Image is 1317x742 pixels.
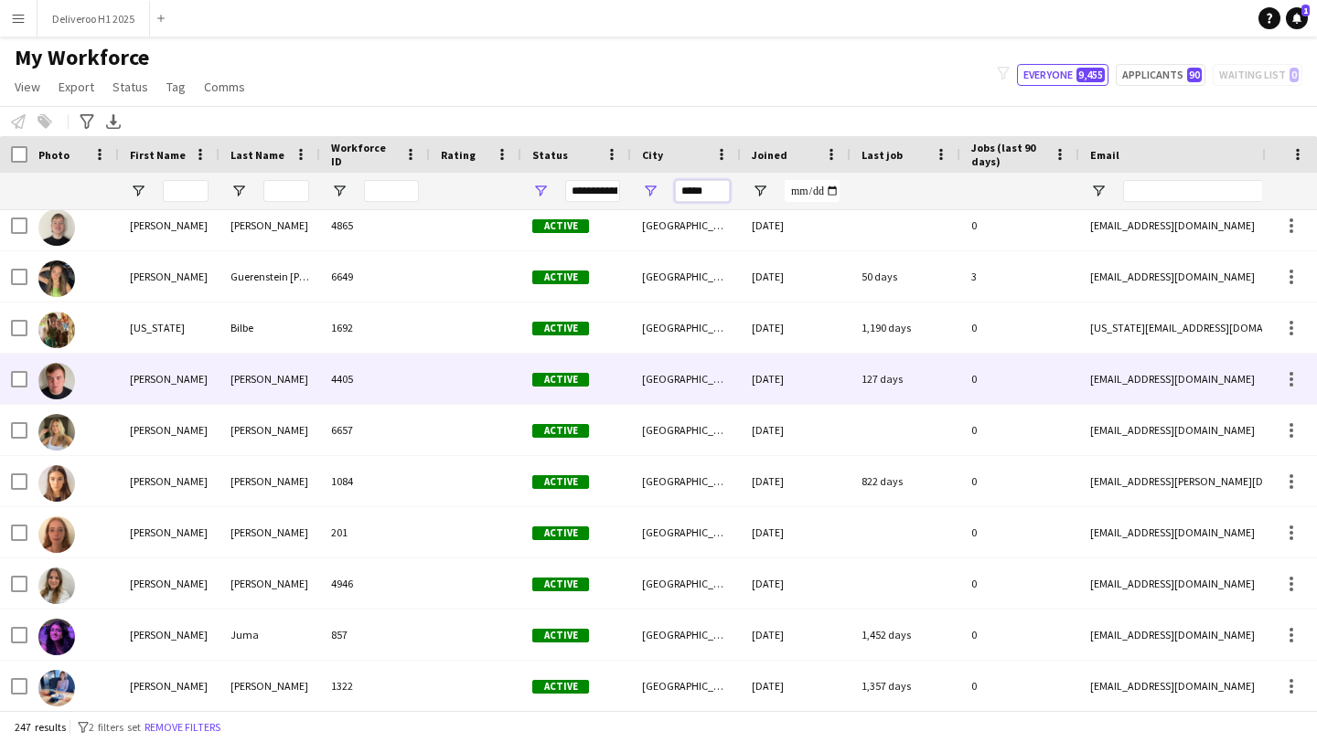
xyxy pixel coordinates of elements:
div: [DATE] [741,661,851,711]
div: [DATE] [741,251,851,302]
div: 1084 [320,456,430,506]
div: 0 [960,558,1079,609]
div: 50 days [851,251,960,302]
span: Export [59,79,94,95]
span: Email [1090,148,1119,162]
div: [PERSON_NAME] [219,200,320,250]
span: Active [532,526,589,540]
span: Active [532,270,589,284]
span: City [642,148,663,162]
div: 3 [960,251,1079,302]
span: Photo [38,148,70,162]
div: [PERSON_NAME] [119,251,219,302]
a: Comms [197,75,252,99]
div: 857 [320,609,430,660]
div: [PERSON_NAME] [119,354,219,404]
div: 1692 [320,302,430,353]
div: [GEOGRAPHIC_DATA] [631,405,741,455]
img: Alice Hunt [38,414,75,450]
img: Adam Duckworth [38,209,75,246]
span: 2 filters set [89,720,141,734]
div: [GEOGRAPHIC_DATA] [631,251,741,302]
span: Rating [441,148,476,162]
div: 1,452 days [851,609,960,660]
div: Juma [219,609,320,660]
span: Active [532,475,589,489]
span: Active [532,424,589,438]
img: Agustina Guerenstein Villavicencio [38,260,75,297]
button: Open Filter Menu [130,183,146,199]
app-action-btn: Export XLSX [102,111,124,132]
div: 0 [960,507,1079,557]
img: Alaska Bilbe [38,312,75,348]
span: Status [112,79,148,95]
span: Active [532,629,589,642]
div: [PERSON_NAME] [219,405,320,455]
div: [PERSON_NAME] [219,661,320,711]
img: Alex Dale [38,363,75,399]
img: Alicia Dyche [38,567,75,604]
div: 0 [960,609,1079,660]
span: Last job [862,148,903,162]
img: Alisha Juma [38,619,75,655]
button: Remove filters [141,717,224,737]
span: Last Name [230,148,284,162]
div: [GEOGRAPHIC_DATA] [631,558,741,609]
img: Alice Shelton-Agar [38,516,75,553]
div: [DATE] [741,558,851,609]
input: Joined Filter Input [785,180,840,202]
span: Jobs (last 90 days) [971,141,1046,168]
button: Open Filter Menu [230,183,247,199]
div: Guerenstein [PERSON_NAME] [219,251,320,302]
div: [DATE] [741,302,851,353]
div: 0 [960,405,1079,455]
span: Active [532,373,589,387]
span: View [15,79,40,95]
div: [PERSON_NAME] [119,200,219,250]
div: 1,357 days [851,661,960,711]
span: Active [532,578,589,591]
input: First Name Filter Input [163,180,209,202]
a: Export [51,75,102,99]
span: First Name [130,148,186,162]
span: Status [532,148,568,162]
div: 0 [960,200,1079,250]
div: 0 [960,456,1079,506]
div: 4405 [320,354,430,404]
div: [GEOGRAPHIC_DATA] [631,200,741,250]
div: [PERSON_NAME] [219,507,320,557]
div: [PERSON_NAME] [219,456,320,506]
a: 1 [1286,7,1308,29]
span: Active [532,322,589,335]
div: 127 days [851,354,960,404]
div: [GEOGRAPHIC_DATA] [631,302,741,353]
div: [GEOGRAPHIC_DATA] [631,507,741,557]
button: Open Filter Menu [532,183,549,199]
div: [DATE] [741,354,851,404]
span: 9,455 [1076,68,1105,82]
div: [DATE] [741,200,851,250]
app-action-btn: Advanced filters [76,111,98,132]
span: Active [532,680,589,694]
div: [DATE] [741,507,851,557]
button: Open Filter Menu [642,183,658,199]
span: My Workforce [15,44,149,71]
span: 90 [1187,68,1202,82]
div: 1,190 days [851,302,960,353]
div: 201 [320,507,430,557]
div: [PERSON_NAME] [119,456,219,506]
img: Alice Norman [38,465,75,502]
input: Last Name Filter Input [263,180,309,202]
div: 4865 [320,200,430,250]
div: [PERSON_NAME] [219,558,320,609]
div: [PERSON_NAME] [119,405,219,455]
div: 4946 [320,558,430,609]
span: Joined [752,148,787,162]
div: 0 [960,302,1079,353]
div: [DATE] [741,609,851,660]
span: 1 [1301,5,1310,16]
div: 1322 [320,661,430,711]
input: City Filter Input [675,180,730,202]
div: [PERSON_NAME] [219,354,320,404]
div: Bilbe [219,302,320,353]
